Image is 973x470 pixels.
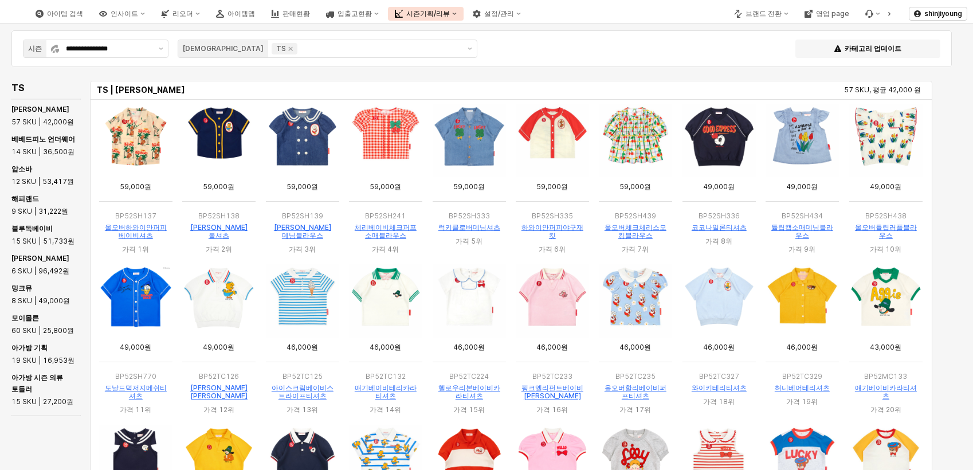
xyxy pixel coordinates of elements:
[172,10,193,18] div: 리오더
[11,176,74,187] span: 12 SKU | 53,417원
[209,7,262,21] button: 아이템맵
[858,7,887,21] div: 버그 제보 및 기능 개선 요청
[154,40,168,57] button: 제안 사항 표시
[463,40,477,57] button: 제안 사항 표시
[746,10,782,18] div: 브랜드 전환
[11,206,68,217] span: 9 SKU | 31,222원
[11,135,75,143] span: 베베드피노 언더웨어
[97,85,235,95] h6: TS | [PERSON_NAME]
[28,43,42,54] div: 시즌
[11,254,69,263] span: [PERSON_NAME]
[276,43,286,54] div: TS
[283,10,310,18] div: 판매현황
[11,164,32,173] span: 압소바
[388,7,464,21] button: 시즌기획/리뷰
[795,40,940,58] button: 카테고리 업데이트
[11,284,32,292] span: 밍크뮤
[29,7,90,21] button: 아이템 검색
[154,7,207,21] button: 리오더
[406,10,450,18] div: 시즌기획/리뷰
[11,146,74,158] span: 14 SKU | 36,500원
[11,194,39,203] span: 해피랜드
[11,325,74,336] span: 60 SKU | 25,800원
[288,46,293,51] div: Remove TS
[264,7,317,21] button: 판매현황
[516,85,921,95] p: 57 SKU, 평균 42,000 원
[11,236,74,247] span: 15 SKU | 51,733원
[11,373,63,393] span: 아가방 시즌 의류 토들러
[47,10,83,18] div: 아이템 검색
[11,224,53,233] span: 블루독베이비
[727,7,795,21] button: 브랜드 전환
[111,10,138,18] div: 인사이트
[466,7,528,21] button: 설정/관리
[845,44,901,53] p: 카테고리 업데이트
[909,7,967,21] button: shinjiyoung
[11,265,69,277] span: 6 SKU | 96,492원
[798,7,856,21] button: 영업 page
[484,10,514,18] div: 설정/관리
[11,343,48,352] span: 아가방 기획
[11,295,70,307] span: 8 SKU | 49,000원
[816,10,849,18] div: 영업 page
[183,43,264,54] div: [DEMOGRAPHIC_DATA]
[11,355,74,366] span: 19 SKU | 16,953원
[11,396,73,408] span: 15 SKU | 27,200원
[924,9,962,18] p: shinjiyoung
[11,314,39,322] span: 모이몰른
[11,82,81,93] h5: TS
[227,10,255,18] div: 아이템맵
[11,30,952,67] div: 시즌제안 사항 표시[DEMOGRAPHIC_DATA]TSRemove TS제안 사항 표시카테고리 업데이트
[92,7,152,21] button: 인사이트
[319,7,386,21] button: 입출고현황
[11,116,74,128] span: 57 SKU | 42,000원
[338,10,372,18] div: 입출고현황
[11,105,69,113] span: [PERSON_NAME]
